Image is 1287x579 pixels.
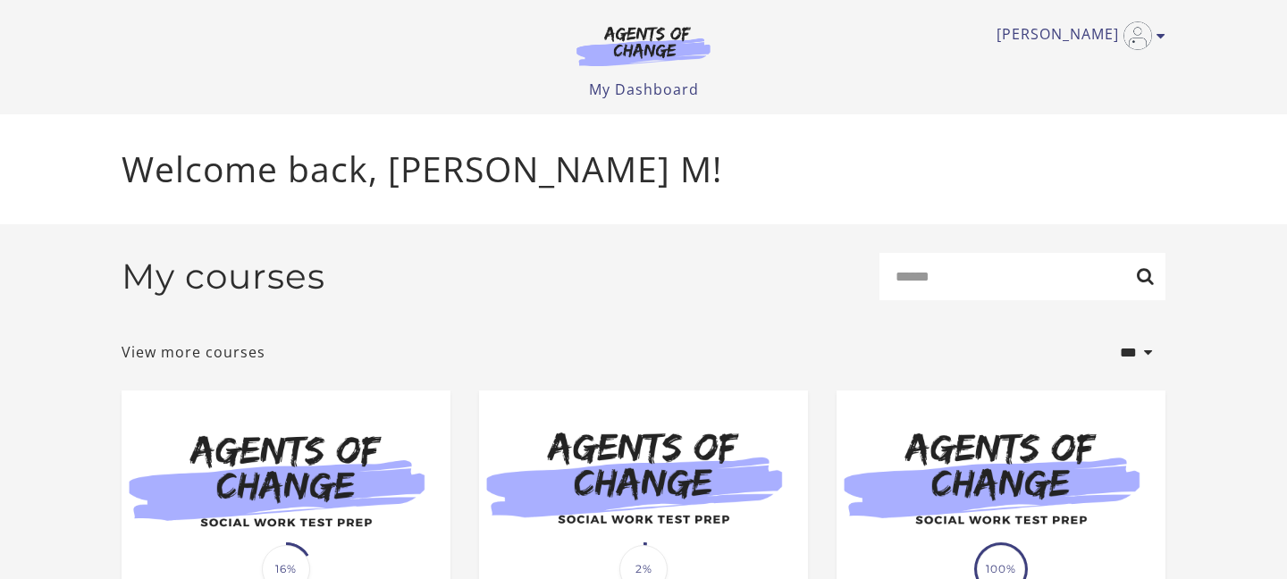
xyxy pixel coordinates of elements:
a: View more courses [122,341,265,363]
a: My Dashboard [589,80,699,99]
a: Toggle menu [997,21,1157,50]
p: Welcome back, [PERSON_NAME] M! [122,143,1165,196]
h2: My courses [122,256,325,298]
img: Agents of Change Logo [558,25,729,66]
